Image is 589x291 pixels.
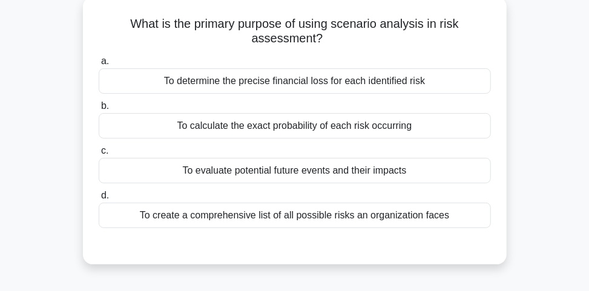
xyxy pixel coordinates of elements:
[99,113,491,139] div: To calculate the exact probability of each risk occurring
[101,100,109,111] span: b.
[101,190,109,200] span: d.
[99,158,491,183] div: To evaluate potential future events and their impacts
[101,145,108,155] span: c.
[97,16,492,47] h5: What is the primary purpose of using scenario analysis in risk assessment?
[99,203,491,228] div: To create a comprehensive list of all possible risks an organization faces
[101,56,109,66] span: a.
[99,68,491,94] div: To determine the precise financial loss for each identified risk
